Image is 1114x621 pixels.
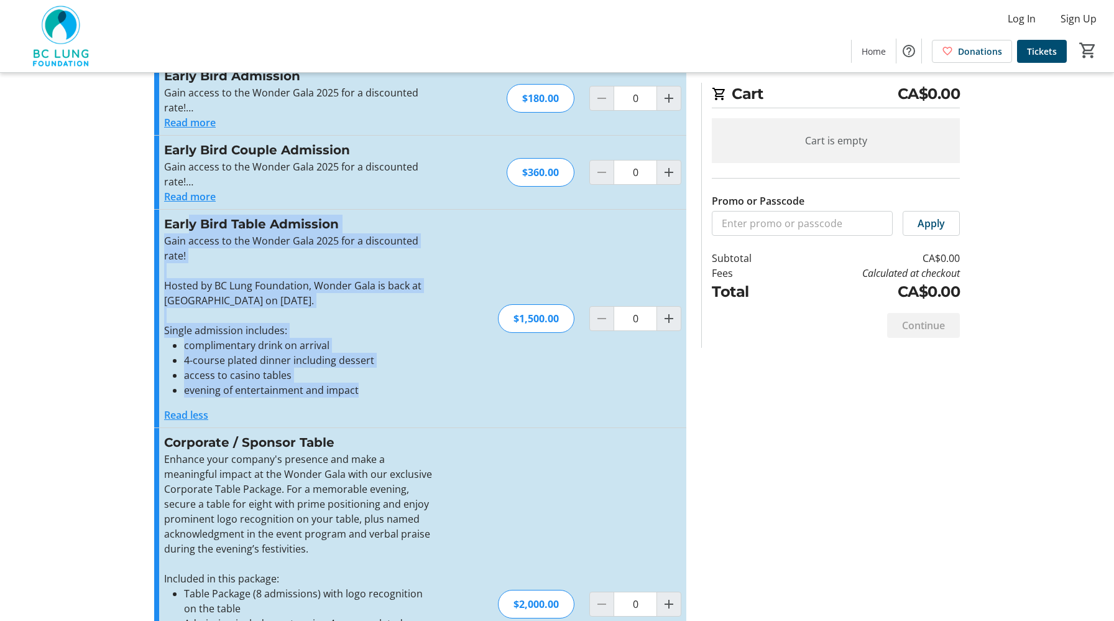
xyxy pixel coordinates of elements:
a: Donations [932,40,1012,63]
div: $2,000.00 [498,590,574,619]
p: Included in this package: [164,571,436,586]
span: Donations [958,45,1002,58]
button: Log In [998,9,1046,29]
p: Hosted by BC Lung Foundation, Wonder Gala is back at [GEOGRAPHIC_DATA] on [DATE]. [164,278,436,308]
input: Early Bird Admission Quantity [614,86,657,111]
span: Home [862,45,886,58]
button: Read less [164,408,208,423]
button: Sign Up [1051,9,1107,29]
h3: Corporate / Sponsor Table [164,433,436,452]
input: Early Bird Couple Admission Quantity [614,160,657,185]
p: Gain access to the Wonder Gala 2025 for a discounted rate! [164,159,436,189]
button: Cart [1077,39,1099,62]
li: evening of entertainment and impact [184,383,436,398]
button: Read more [164,189,216,204]
div: $180.00 [507,84,574,113]
input: Early Bird Table Admission Quantity [614,306,657,331]
p: Single admission includes: [164,323,436,338]
input: Enter promo or passcode [712,211,893,236]
li: 4-course plated dinner including dessert [184,353,436,368]
span: Sign Up [1061,11,1097,26]
h3: Early Bird Table Admission [164,215,436,233]
h3: Early Bird Admission [164,67,436,85]
td: Fees [712,266,784,281]
button: Increment by one [657,161,681,184]
h3: Early Bird Couple Admission [164,141,436,159]
div: $360.00 [507,158,574,187]
button: Apply [903,211,960,236]
li: Table Package (8 admissions) with logo recognition on the table [184,586,436,616]
div: Cart is empty [712,118,960,163]
td: Total [712,281,784,303]
label: Promo or Passcode [712,194,804,208]
a: Tickets [1017,40,1067,63]
p: Enhance your company's presence and make a meaningful impact at the Wonder Gala with our exclusiv... [164,452,436,556]
span: Apply [918,216,945,231]
input: Corporate / Sponsor Table Quantity [614,592,657,617]
button: Read more [164,115,216,130]
li: complimentary drink on arrival [184,338,436,353]
span: Tickets [1027,45,1057,58]
button: Increment by one [657,86,681,110]
p: Gain access to the Wonder Gala 2025 for a discounted rate! [164,233,436,263]
img: BC Lung Foundation's Logo [7,5,118,67]
p: Gain access to the Wonder Gala 2025 for a discounted rate! [164,85,436,115]
td: Calculated at checkout [784,266,960,281]
a: Home [852,40,896,63]
td: CA$0.00 [784,281,960,303]
td: Subtotal [712,251,784,266]
button: Increment by one [657,592,681,616]
div: $1,500.00 [498,304,574,333]
span: Log In [1008,11,1036,26]
button: Help [896,39,921,63]
h2: Cart [712,83,960,108]
td: CA$0.00 [784,251,960,266]
li: access to casino tables [184,368,436,383]
button: Increment by one [657,307,681,330]
span: CA$0.00 [898,83,960,105]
